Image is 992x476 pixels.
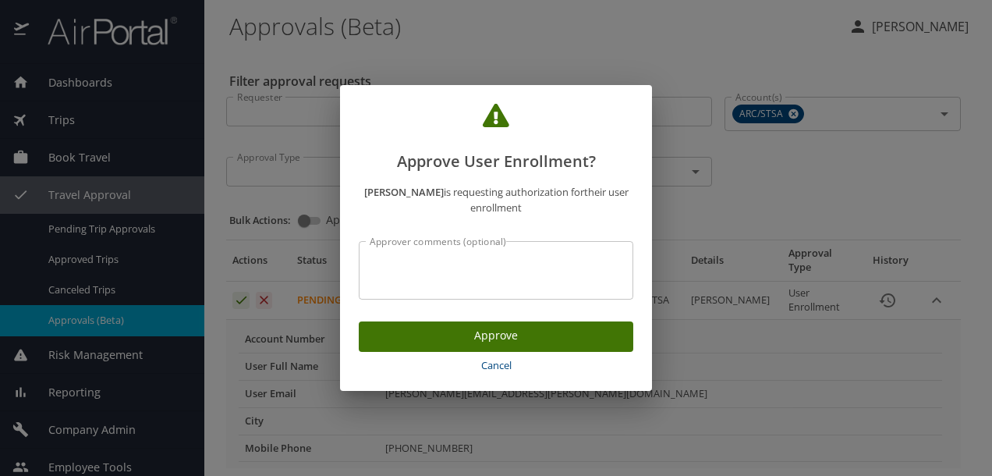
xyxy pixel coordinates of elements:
[365,357,627,375] span: Cancel
[359,104,633,174] h2: Approve User Enrollment?
[364,185,444,199] strong: [PERSON_NAME]
[359,321,633,352] button: Approve
[371,326,621,346] span: Approve
[359,352,633,379] button: Cancel
[359,184,633,217] p: is requesting authorization for their user enrollment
